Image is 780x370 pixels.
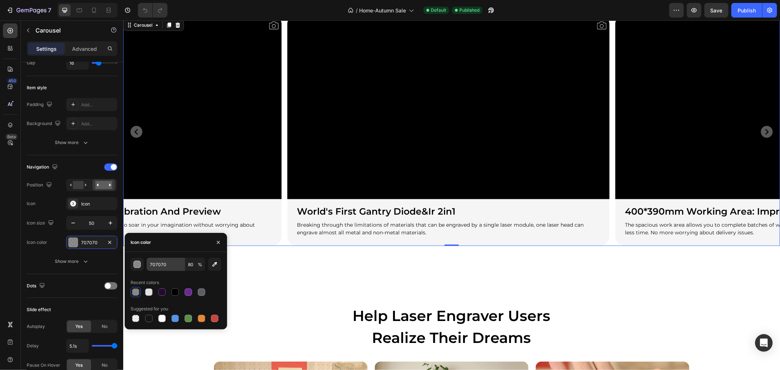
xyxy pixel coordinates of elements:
p: realize their dreams [88,307,569,329]
p: Advanced [72,45,97,53]
div: Delay [27,343,39,349]
div: Add... [81,102,116,108]
div: Padding [27,100,54,110]
div: Beta [5,134,18,140]
input: Auto [67,56,88,69]
div: 450 [7,78,18,84]
div: Show more [55,139,89,146]
span: No [102,362,108,369]
div: Gap [27,60,35,66]
div: Add... [81,121,116,127]
div: Icon color [131,239,151,246]
div: Undo/Redo [138,3,167,18]
div: Pause On Hover [27,362,60,369]
div: Background [27,119,62,129]
div: Suggested for you [131,306,168,312]
span: / [356,7,358,14]
span: Save [711,7,723,14]
button: 7 [3,3,54,18]
input: Auto [67,339,88,352]
button: Show more [27,255,117,268]
p: Breaking through the limitations of materials that can be engraved by a single laser module, one ... [174,201,477,216]
span: Published [459,7,479,14]
span: Yes [75,362,83,369]
button: Show more [27,136,117,149]
span: Yes [75,323,83,330]
div: Publish [738,7,756,14]
div: Item style [27,84,47,91]
p: Settings [36,45,57,53]
iframe: Design area [123,20,780,370]
div: Navigation [27,162,59,172]
div: Recent colors [131,279,159,286]
div: Dots [27,281,46,291]
div: Carousel [9,1,31,8]
div: Position [27,180,53,190]
div: Slide effect [27,306,51,313]
div: 707070 [81,239,102,246]
div: Open Intercom Messenger [755,334,773,352]
div: Icon color [27,239,47,246]
button: Carousel Next Arrow [636,104,651,119]
p: Carousel [35,26,98,35]
span: Home-Autumn Sale [359,7,406,14]
span: Default [431,7,446,14]
div: Icon [81,201,116,207]
span: % [198,261,202,268]
button: Publish [731,3,762,18]
div: Icon size [27,218,55,228]
input: Eg: FFFFFF [147,258,185,271]
p: help laser engraver users [88,285,569,307]
span: No [102,323,108,330]
p: 7 [48,6,51,15]
div: Autoplay [27,323,45,330]
div: Show more [55,258,89,265]
div: Icon [27,200,35,207]
h2: world's first gantry diode&ir 2in1 [173,185,486,197]
button: Save [704,3,728,18]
